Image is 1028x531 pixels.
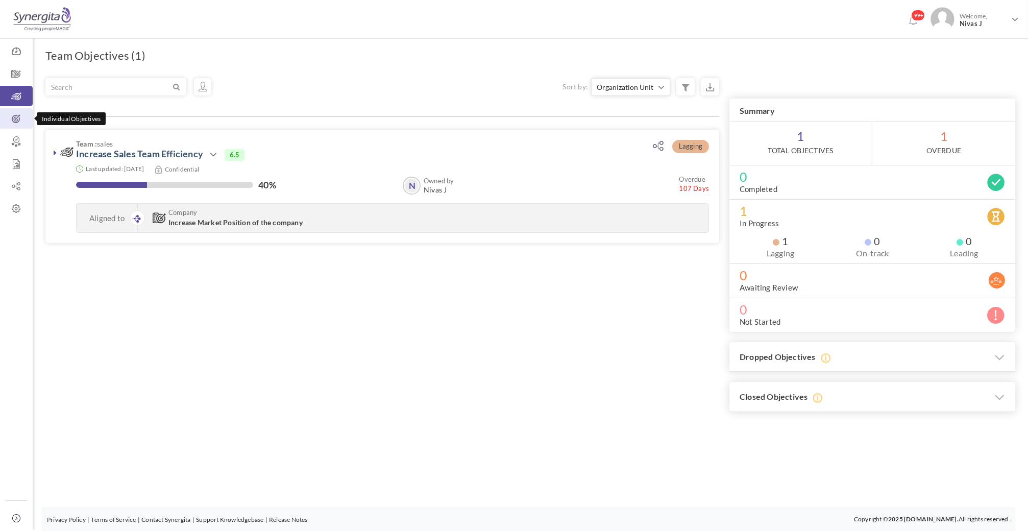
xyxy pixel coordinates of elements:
li: | [87,515,89,525]
a: Notifications [905,13,921,30]
small: Confidential [165,165,199,173]
span: sales [76,140,622,148]
label: Awaiting Review [740,282,798,293]
span: Increase Market Position of the company [168,218,303,227]
i: Filter [682,83,689,92]
a: Release Notes [269,516,308,523]
span: Welcome, [954,7,1010,33]
span: Lagging [672,140,709,153]
label: Sort by: [562,82,588,92]
span: Nivas J [960,20,1008,28]
span: 0 [740,270,1005,280]
label: In Progress [740,218,779,228]
li: | [138,515,140,525]
div: Aligned to [77,204,138,232]
img: Photo [931,7,954,31]
span: 0 [740,172,1005,182]
button: Organization Unit [591,78,670,96]
small: Export [701,78,719,95]
small: Overdue [679,175,705,183]
span: 0 [865,236,880,246]
label: 40% [258,180,276,190]
li: | [192,515,194,525]
label: Leading [923,248,1005,258]
b: 2025 [DOMAIN_NAME]. [888,515,959,523]
small: Last updated: [DATE] [86,165,144,173]
a: Support Knowledgebase [196,516,263,523]
span: Company [168,209,622,216]
a: Contact Synergita [141,516,190,523]
a: Privacy Policy [47,516,86,523]
label: Total Objectives [768,146,833,156]
span: 6.5 [225,149,245,160]
li: | [265,515,267,525]
p: Copyright © All rights reserved. [854,514,1010,524]
b: Team : [76,139,97,148]
a: Terms of Service [91,516,136,523]
a: N [404,178,420,194]
label: Lagging [740,248,821,258]
label: On-track [831,248,913,258]
span: Organization Unit [597,82,657,92]
span: 1 [729,122,872,165]
label: OverDue [926,146,961,156]
img: Logo [12,7,72,32]
b: Owned by [424,177,454,185]
span: 1 [773,236,788,246]
a: Objectives assigned to me [194,78,211,95]
div: Individual Objectives [37,112,106,125]
h3: Summary [729,99,1015,122]
a: Increase Sales Team Efficiency [76,148,203,159]
a: Photo Welcome,Nivas J [926,3,1023,33]
span: 0 [957,236,972,246]
h3: Closed Objectives [729,382,1015,412]
span: Nivas J [424,186,454,194]
small: 107 Days [679,175,709,193]
input: Search [46,79,171,95]
h3: Dropped Objectives [729,342,1015,372]
label: Not Started [740,317,780,327]
span: 1 [740,206,1005,216]
span: 99+ [911,10,925,21]
label: Completed [740,184,777,194]
span: 1 [872,122,1015,165]
h1: Team Objectives (1) [45,49,145,63]
span: 0 [740,304,1005,315]
h4: sales [45,111,74,120]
